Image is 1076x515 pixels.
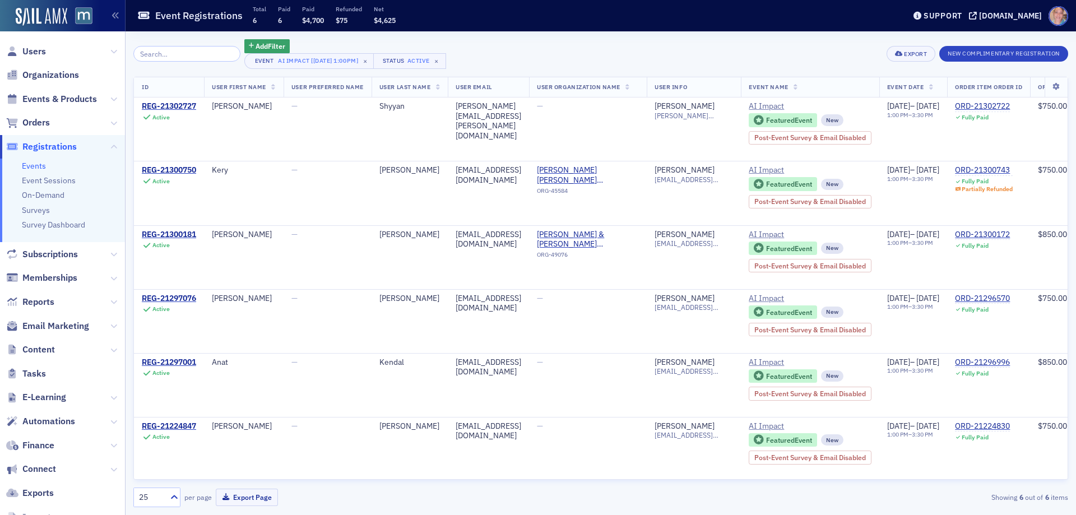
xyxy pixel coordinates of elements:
span: — [537,293,543,303]
span: Connect [22,463,56,475]
span: AI Impact [749,294,851,304]
span: [DATE] [887,421,910,431]
div: – [887,303,940,310]
div: Fully Paid [962,434,989,441]
div: – [887,367,940,374]
span: $850.00 [1038,229,1067,239]
button: EventAI Impact [[DATE] 1:00pm]× [244,53,375,69]
h1: Event Registrations [155,9,243,22]
span: [DATE] [887,357,910,367]
a: [PERSON_NAME] [655,101,715,112]
span: ID [142,83,149,91]
a: ORD-21224830 [955,421,1010,432]
div: [PERSON_NAME] [379,230,440,240]
span: [DATE] [916,357,939,367]
span: [DATE] [887,229,910,239]
div: [EMAIL_ADDRESS][DOMAIN_NAME] [456,165,521,185]
a: AI Impact [749,421,871,432]
div: Active [152,433,170,440]
span: AI Impact [749,230,851,240]
span: $750.00 [1038,293,1067,303]
div: Active [152,242,170,249]
span: — [291,101,298,111]
a: REG-21224847 [142,421,196,432]
time: 3:30 PM [912,111,933,119]
div: – [887,230,940,240]
span: Add Filter [256,41,285,51]
a: [PERSON_NAME] [655,294,715,304]
div: Featured Event [749,177,817,191]
span: — [291,421,298,431]
div: [EMAIL_ADDRESS][DOMAIN_NAME] [456,421,521,441]
div: Featured Event [766,181,812,187]
time: 3:30 PM [912,430,933,438]
a: Events & Products [6,93,97,105]
div: [PERSON_NAME] [655,165,715,175]
div: Active [152,178,170,185]
a: Exports [6,487,54,499]
span: — [537,357,543,367]
div: New [821,179,843,190]
div: Event [253,57,276,64]
a: View Homepage [67,7,92,26]
div: [PERSON_NAME] [379,421,440,432]
p: Refunded [336,5,362,13]
span: User First Name [212,83,266,91]
strong: 6 [1017,492,1025,502]
span: AI Impact [749,165,851,175]
div: REG-21297001 [142,358,196,368]
div: Support [924,11,962,21]
div: Active [152,114,170,121]
span: Tasks [22,368,46,380]
div: Fully Paid [962,306,989,313]
div: New [821,370,843,382]
button: Export [887,46,935,62]
a: Orders [6,117,50,129]
a: Surveys [22,205,50,215]
div: Export [904,51,927,57]
span: Order Item Order ID [955,83,1022,91]
div: Featured Event [766,117,812,123]
div: Post-Event Survey [749,259,871,272]
a: ORD-21296996 [955,358,1010,368]
div: Featured Event [766,373,812,379]
div: [PERSON_NAME] [655,230,715,240]
div: Featured Event [749,242,817,256]
button: New Complimentary Registration [939,46,1068,62]
div: Post-Event Survey [749,323,871,336]
span: Content [22,344,55,356]
div: Fully Paid [962,370,989,377]
strong: 6 [1043,492,1051,502]
div: REG-21302727 [142,101,196,112]
div: ORG-49076 [537,251,639,262]
a: Connect [6,463,56,475]
a: [PERSON_NAME] [655,358,715,368]
a: Memberships [6,272,77,284]
div: New [821,243,843,254]
span: $850.00 [1038,357,1067,367]
div: Post-Event Survey [749,451,871,464]
div: Post-Event Survey [749,387,871,400]
button: Export Page [216,489,278,506]
span: [DATE] [887,293,910,303]
div: Post-Event Survey [749,195,871,208]
a: [PERSON_NAME] [655,421,715,432]
span: Subscriptions [22,248,78,261]
div: – [887,431,940,438]
span: × [432,56,442,66]
p: Total [253,5,266,13]
div: Status [382,57,405,64]
div: REG-21300750 [142,165,196,175]
span: Registrations [22,141,77,153]
div: – [887,421,940,432]
span: [DATE] [916,293,939,303]
a: E-Learning [6,391,66,403]
span: Automations [22,415,75,428]
div: Active [152,369,170,377]
a: Email Marketing [6,320,89,332]
p: Paid [302,5,324,13]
